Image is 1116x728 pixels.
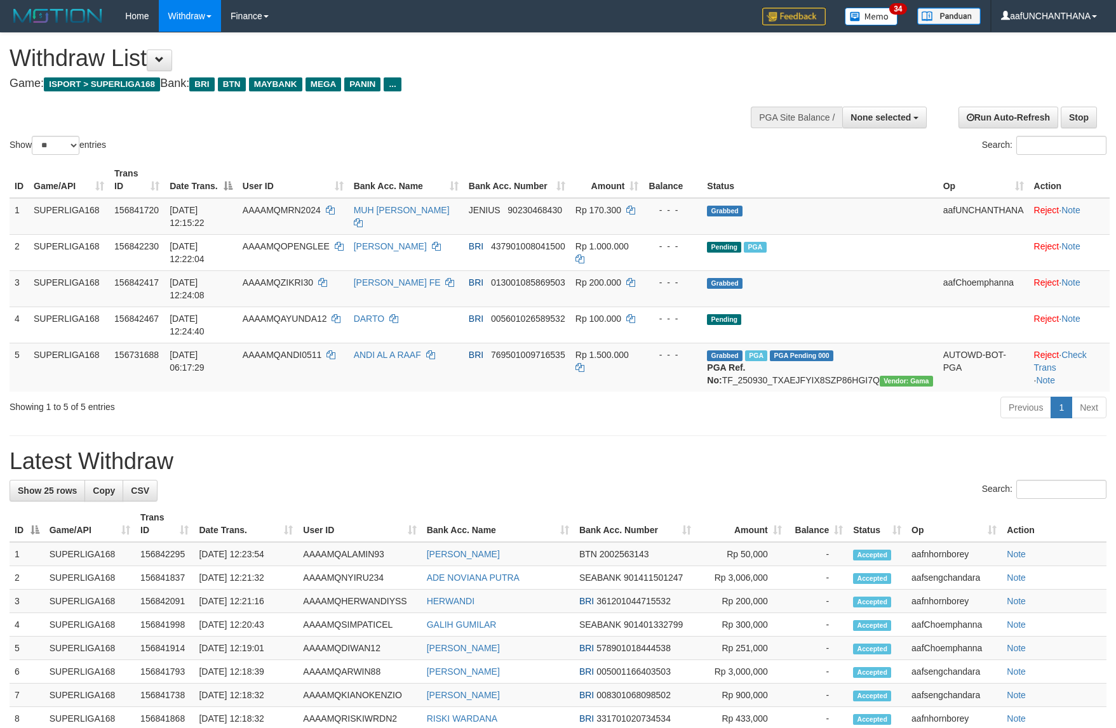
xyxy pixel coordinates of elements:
[298,637,421,660] td: AAAAMQDIWAN12
[848,506,906,542] th: Status: activate to sort column ascending
[10,542,44,566] td: 1
[853,597,891,607] span: Accepted
[427,596,474,606] a: HERWANDI
[189,77,214,91] span: BRI
[845,8,898,25] img: Button%20Memo.svg
[624,619,683,630] span: Copy 901401332799 to clipboard
[491,350,565,360] span: Copy 769501009716535 to clipboard
[579,619,621,630] span: SEABANK
[135,590,194,613] td: 156842091
[787,660,848,684] td: -
[579,666,594,677] span: BRI
[427,666,500,677] a: [PERSON_NAME]
[170,205,205,228] span: [DATE] 12:15:22
[10,613,44,637] td: 4
[10,136,106,155] label: Show entries
[1034,241,1059,251] a: Reject
[422,506,574,542] th: Bank Acc. Name: activate to sort column ascending
[18,486,77,496] span: Show 25 rows
[44,590,135,613] td: SUPERLIGA168
[906,637,1002,660] td: aafChoemphanna
[1034,350,1087,373] a: Check Trans
[744,242,766,253] span: Marked by aafsengchandara
[596,596,671,606] span: Copy 361201044715532 to clipboard
[787,590,848,613] td: -
[10,343,29,392] td: 5
[194,637,298,660] td: [DATE] 12:19:01
[10,307,29,343] td: 4
[344,77,380,91] span: PANIN
[906,660,1002,684] td: aafsengchandara
[354,350,421,360] a: ANDI AL A RAAF
[349,162,464,198] th: Bank Acc. Name: activate to sort column ascending
[469,205,501,215] span: JENIUS
[579,596,594,606] span: BRI
[770,350,833,361] span: PGA Pending
[1002,506,1106,542] th: Action
[10,590,44,613] td: 3
[707,278,743,289] span: Grabbed
[702,343,938,392] td: TF_250930_TXAEJFYIX8SZP86HGI7Q
[194,660,298,684] td: [DATE] 12:18:39
[575,350,629,360] span: Rp 1.500.000
[696,684,787,707] td: Rp 900,000
[194,542,298,566] td: [DATE] 12:23:54
[427,713,498,724] a: RISKI WARDANA
[938,343,1029,392] td: AUTOWD-BOT-PGA
[354,241,427,251] a: [PERSON_NAME]
[1007,643,1026,653] a: Note
[243,241,330,251] span: AAAAMQOPENGLEE
[10,162,29,198] th: ID
[243,205,321,215] span: AAAAMQMRN2024
[1029,343,1110,392] td: · ·
[10,566,44,590] td: 2
[649,348,697,361] div: - - -
[649,312,697,325] div: - - -
[702,162,938,198] th: Status
[44,542,135,566] td: SUPERLIGA168
[44,613,135,637] td: SUPERLIGA168
[298,660,421,684] td: AAAAMQARWIN88
[194,566,298,590] td: [DATE] 12:21:32
[579,690,594,700] span: BRI
[427,619,497,630] a: GALIH GUMILAR
[1029,270,1110,307] td: ·
[10,198,29,235] td: 1
[298,684,421,707] td: AAAAMQKIANOKENZIO
[696,613,787,637] td: Rp 300,000
[751,107,842,128] div: PGA Site Balance /
[853,667,891,678] span: Accepted
[853,550,891,560] span: Accepted
[243,350,322,360] span: AAAAMQANDI0511
[889,3,906,15] span: 34
[10,637,44,660] td: 5
[170,314,205,336] span: [DATE] 12:24:40
[575,241,629,251] span: Rp 1.000.000
[596,690,671,700] span: Copy 008301068098502 to clipboard
[114,350,159,360] span: 156731688
[787,506,848,542] th: Balance: activate to sort column ascending
[1061,314,1080,324] a: Note
[787,613,848,637] td: -
[880,376,933,387] span: Vendor URL: https://trx31.1velocity.biz
[10,506,44,542] th: ID: activate to sort column descending
[579,572,621,583] span: SEABANK
[29,198,109,235] td: SUPERLIGA168
[575,277,621,288] span: Rp 200.000
[135,637,194,660] td: 156841914
[10,684,44,707] td: 7
[298,566,421,590] td: AAAAMQNYIRU234
[696,660,787,684] td: Rp 3,000,000
[1007,619,1026,630] a: Note
[354,277,441,288] a: [PERSON_NAME] FE
[114,277,159,288] span: 156842417
[1007,549,1026,559] a: Note
[135,542,194,566] td: 156842295
[29,270,109,307] td: SUPERLIGA168
[29,343,109,392] td: SUPERLIGA168
[574,506,696,542] th: Bank Acc. Number: activate to sort column ascending
[1061,205,1080,215] a: Note
[44,660,135,684] td: SUPERLIGA168
[10,234,29,270] td: 2
[745,350,767,361] span: Marked by aafromsomean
